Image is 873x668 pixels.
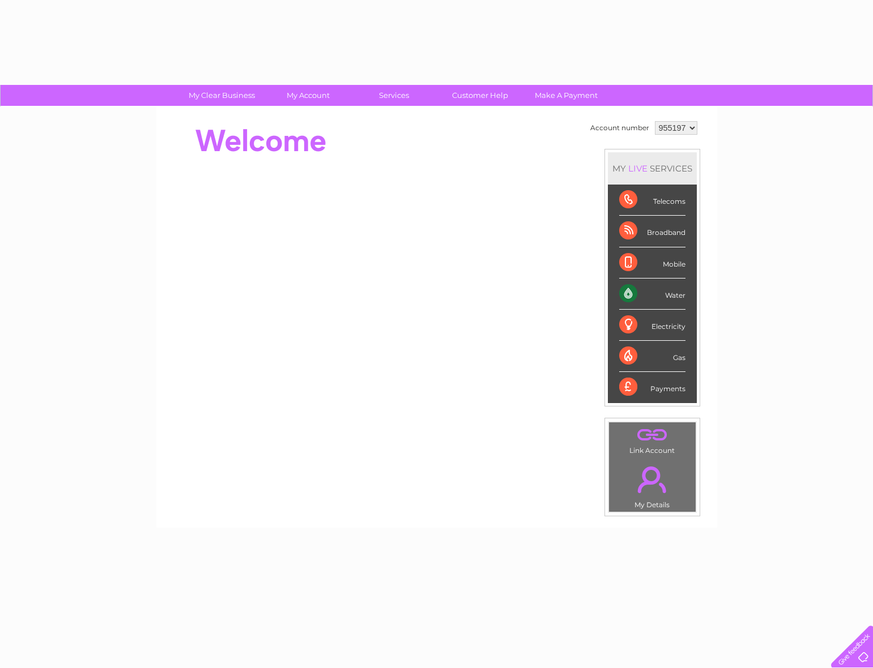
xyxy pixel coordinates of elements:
[619,216,685,247] div: Broadband
[608,457,696,512] td: My Details
[612,460,693,499] a: .
[347,85,441,106] a: Services
[175,85,269,106] a: My Clear Business
[619,185,685,216] div: Telecoms
[619,247,685,279] div: Mobile
[619,310,685,341] div: Electricity
[626,163,650,174] div: LIVE
[519,85,613,106] a: Make A Payment
[433,85,527,106] a: Customer Help
[587,118,652,138] td: Account number
[619,279,685,310] div: Water
[608,152,697,185] div: MY SERVICES
[608,422,696,457] td: Link Account
[612,425,693,445] a: .
[261,85,355,106] a: My Account
[619,341,685,372] div: Gas
[619,372,685,402] div: Payments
